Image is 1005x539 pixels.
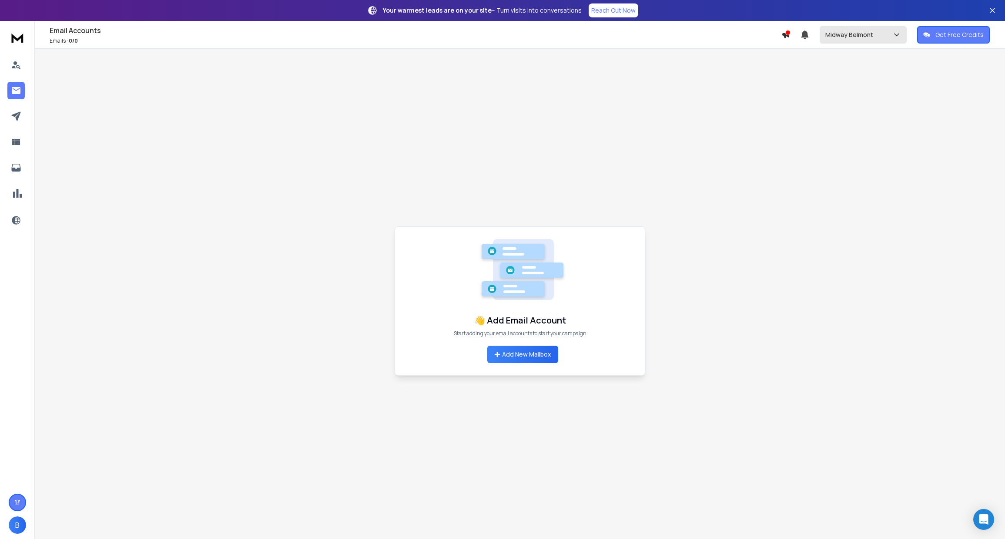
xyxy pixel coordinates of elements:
p: Get Free Credits [935,30,984,39]
p: Start adding your email accounts to start your campaign [454,330,586,337]
h1: Email Accounts [50,25,781,36]
img: logo [9,30,26,46]
button: Add New Mailbox [487,346,558,363]
span: 0 / 0 [69,37,78,44]
p: Emails : [50,37,781,44]
p: Reach Out Now [591,6,636,15]
button: B [9,516,26,534]
strong: Your warmest leads are on your site [383,6,492,14]
h1: 👋 Add Email Account [474,314,566,327]
div: Open Intercom Messenger [973,509,994,530]
p: – Turn visits into conversations [383,6,582,15]
button: Get Free Credits [917,26,990,44]
a: Reach Out Now [589,3,638,17]
p: Midway Belmont [825,30,877,39]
